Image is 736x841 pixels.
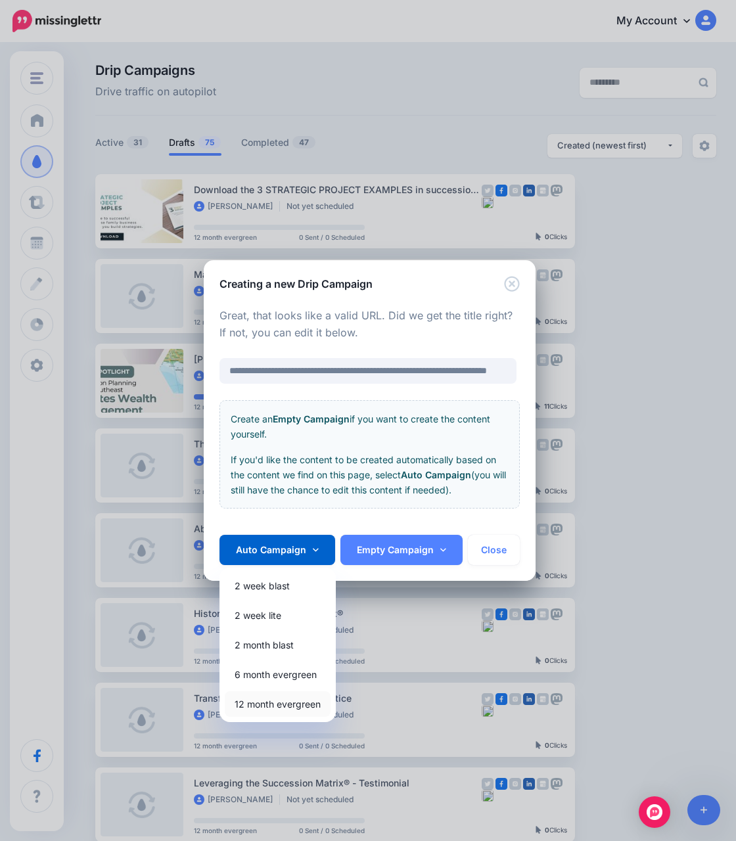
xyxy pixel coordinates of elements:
[340,535,463,565] a: Empty Campaign
[219,535,335,565] a: Auto Campaign
[401,469,471,480] b: Auto Campaign
[231,411,509,442] p: Create an if you want to create the content yourself.
[639,796,670,828] div: Open Intercom Messenger
[468,535,520,565] button: Close
[225,662,331,687] a: 6 month evergreen
[219,276,373,292] h5: Creating a new Drip Campaign
[273,413,350,424] b: Empty Campaign
[504,276,520,292] button: Close
[231,452,509,497] p: If you'd like the content to be created automatically based on the content we find on this page, ...
[225,602,331,628] a: 2 week lite
[219,307,520,342] p: Great, that looks like a valid URL. Did we get the title right? If not, you can edit it below.
[225,632,331,658] a: 2 month blast
[225,573,331,599] a: 2 week blast
[225,691,331,717] a: 12 month evergreen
